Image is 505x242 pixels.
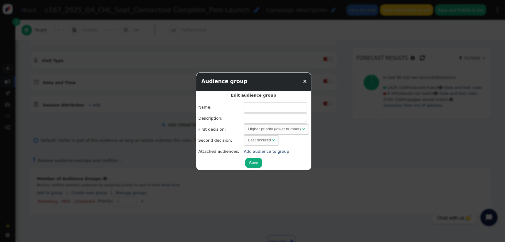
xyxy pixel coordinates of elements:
td: Name: [199,102,243,113]
td: Description: [199,113,243,124]
td: Attached audiences: [199,146,243,157]
div: Last occured [248,137,271,143]
a: Add audience to group [244,149,289,154]
button: Save [245,158,262,168]
span:  [272,138,275,142]
div: Audience group [196,73,253,91]
td: Second decision: [199,135,243,146]
span:  [302,127,305,131]
td: First decision: [199,124,243,135]
b: Edit audience group [231,93,276,98]
a: × [303,78,307,84]
div: Higher priority (lower number) [248,126,301,132]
